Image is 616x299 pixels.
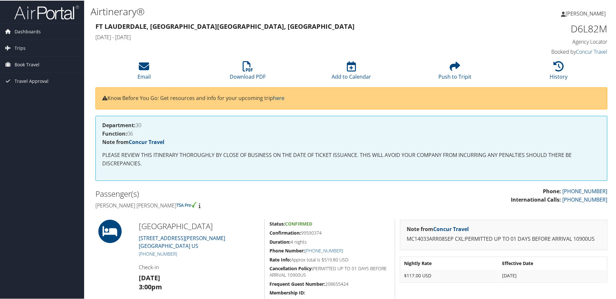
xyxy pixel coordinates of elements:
h5: 4 nights [269,238,390,245]
p: MC14033ARR08SEP CXL:PERMITTED UP TO 01 DAYS BEFORE ARRIVAL 10900US [407,234,600,243]
strong: Status: [269,220,285,226]
a: [PHONE_NUMBER] [139,250,177,256]
h1: Airtinerary® [91,4,438,18]
h4: Check-in [139,263,259,270]
a: Push to Tripit [438,64,471,80]
td: $117.00 USD [401,269,498,281]
strong: Phone: [543,187,561,194]
a: Concur Travel [129,138,164,145]
p: Know Before You Go: Get resources and info for your upcoming trip [102,94,600,102]
strong: [DATE] [139,273,160,282]
h4: Agency Locator [487,38,607,45]
a: Concur Travel [576,48,607,55]
h5: PERMITTED UP TO 01 DAYS BEFORE ARRIVAL 10900US [269,265,390,277]
th: Effective Date [499,257,606,269]
h4: Booked by [487,48,607,55]
img: tsa-precheck.png [176,201,197,207]
a: Add to Calendar [332,64,371,80]
span: [PERSON_NAME] [566,9,606,17]
strong: International Calls: [511,195,561,203]
a: [PHONE_NUMBER] [562,187,607,194]
strong: Membership ID: [269,289,305,295]
th: Nightly Rate [401,257,498,269]
a: [PHONE_NUMBER] [305,247,343,253]
a: here [273,94,284,101]
strong: Function: [102,129,127,137]
span: Trips [15,39,26,56]
h5: Approx total is $519.80 USD [269,256,390,262]
a: Concur Travel [433,225,469,232]
h5: 99590374 [269,229,390,236]
h4: [PERSON_NAME] [PERSON_NAME] [95,201,346,208]
strong: Cancellation Policy: [269,265,313,271]
span: Travel Approval [15,72,49,89]
h1: D6L82M [487,21,607,35]
strong: Rate Info: [269,256,291,262]
strong: Department: [102,121,136,128]
h5: 208655424 [269,280,390,287]
strong: Phone Number: [269,247,305,253]
a: Email [137,64,151,80]
h2: Passenger(s) [95,188,346,199]
strong: 3:00pm [139,282,162,291]
strong: Note from [407,225,469,232]
strong: Ft Lauderdale, [GEOGRAPHIC_DATA] [GEOGRAPHIC_DATA], [GEOGRAPHIC_DATA] [95,21,355,30]
a: [STREET_ADDRESS][PERSON_NAME][GEOGRAPHIC_DATA] US [139,234,225,249]
h4: [DATE] - [DATE] [95,33,477,40]
strong: Frequent Guest Number: [269,280,325,286]
a: [PHONE_NUMBER] [562,195,607,203]
h4: 06 [102,130,600,136]
strong: Note from [102,138,164,145]
a: [PERSON_NAME] [561,3,612,23]
p: PLEASE REVIEW THIS ITINERARY THOROUGHLY BY CLOSE OF BUSINESS ON THE DATE OF TICKET ISSUANCE. THIS... [102,150,600,167]
strong: Duration: [269,238,291,244]
a: History [550,64,567,80]
span: Dashboards [15,23,41,39]
h4: 30 [102,122,600,127]
strong: Confirmation: [269,229,301,235]
span: Book Travel [15,56,39,72]
h2: [GEOGRAPHIC_DATA] [139,220,259,231]
td: [DATE] [499,269,606,281]
span: Confirmed [285,220,312,226]
a: Download PDF [230,64,266,80]
img: airportal-logo.png [14,4,79,19]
